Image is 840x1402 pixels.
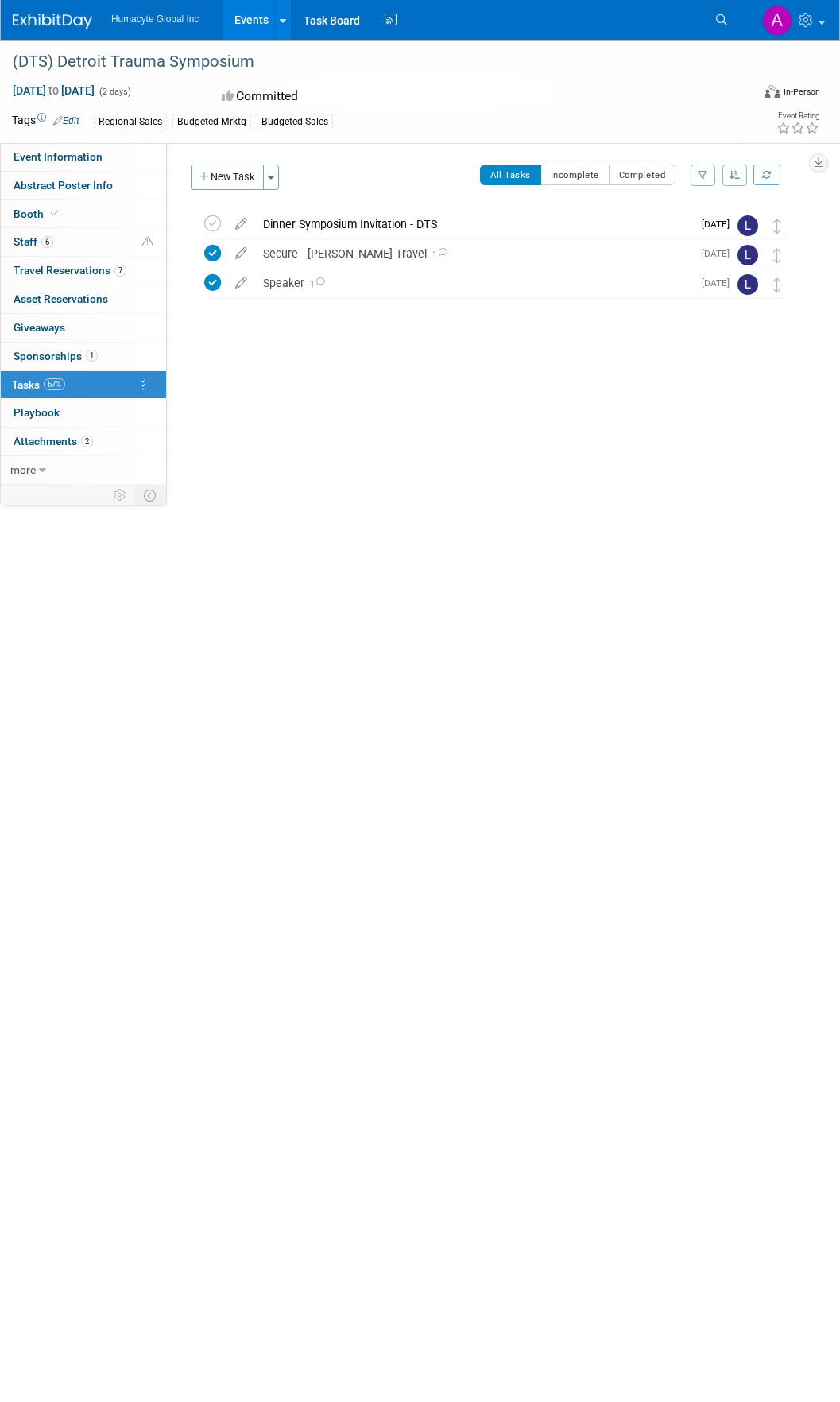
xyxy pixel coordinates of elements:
div: Dinner Symposium Invitation - DTS [255,211,692,238]
div: Budgeted-Sales [257,114,333,130]
a: Sponsorships1 [1,343,166,370]
span: Playbook [14,406,60,419]
a: edit [227,217,255,231]
span: Travel Reservations [14,264,126,277]
span: Potential Scheduling Conflict -- at least one attendee is tagged in another overlapping event. [142,235,153,250]
button: Completed [609,165,676,185]
span: Attachments [14,435,93,447]
span: 7 [114,265,126,277]
a: Event Information [1,143,166,171]
span: Humacyte Global Inc [111,14,199,25]
i: Booth reservation complete [51,209,59,218]
i: Move task [773,219,781,234]
span: [DATE] [702,219,737,230]
span: Staff [14,235,53,248]
i: Move task [773,277,781,292]
span: more [10,463,36,476]
a: edit [227,246,255,261]
a: Staff6 [1,228,166,256]
img: Linda Hamilton [737,274,758,295]
span: (2 days) [98,87,131,97]
button: All Tasks [480,165,541,185]
a: Attachments2 [1,428,166,455]
a: Booth [1,200,166,228]
div: Speaker [255,269,692,296]
a: Giveaways [1,314,166,342]
img: Linda Hamilton [737,245,758,265]
button: Incomplete [540,165,610,185]
span: Tasks [12,378,65,391]
div: Committed [217,83,466,110]
span: 1 [304,279,325,289]
img: Anthony Mattair [762,6,792,36]
span: 67% [44,378,65,390]
span: 1 [86,350,98,362]
a: Refresh [753,165,780,185]
a: more [1,456,166,484]
button: New Task [191,165,264,190]
td: Toggle Event Tabs [134,485,167,505]
span: [DATE] [702,277,737,289]
a: Travel Reservations7 [1,257,166,285]
a: Abstract Poster Info [1,172,166,199]
span: [DATE] [DATE] [12,83,95,98]
span: 2 [81,436,93,447]
div: Event Format [695,83,820,107]
span: Booth [14,207,62,220]
span: to [46,84,61,97]
div: Secure - [PERSON_NAME] Travel [255,240,692,267]
img: ExhibitDay [13,14,92,29]
img: Format-Inperson.png [765,85,780,98]
a: Playbook [1,399,166,427]
i: Move task [773,248,781,263]
a: Tasks67% [1,371,166,399]
td: Personalize Event Tab Strip [106,485,134,505]
div: (DTS) Detroit Trauma Symposium [7,48,740,76]
a: edit [227,276,255,290]
span: Giveaways [14,321,65,334]
div: Regional Sales [94,114,167,130]
span: Asset Reservations [14,292,108,305]
td: Tags [12,112,79,130]
div: In-Person [783,86,820,98]
span: Event Information [14,150,103,163]
span: [DATE] [702,248,737,259]
span: Sponsorships [14,350,98,362]
img: Linda Hamilton [737,215,758,236]
div: Budgeted-Mrktg [172,114,251,130]
span: Abstract Poster Info [14,179,113,192]
span: 1 [427,250,447,260]
a: Asset Reservations [1,285,166,313]
a: Edit [53,115,79,126]
span: 6 [41,236,53,248]
div: Event Rating [776,112,819,120]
